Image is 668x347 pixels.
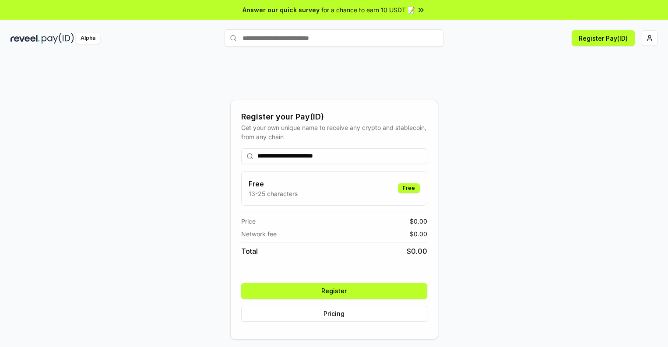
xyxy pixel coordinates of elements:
[243,5,320,14] span: Answer our quick survey
[11,33,40,44] img: reveel_dark
[249,179,298,189] h3: Free
[410,217,427,226] span: $ 0.00
[241,283,427,299] button: Register
[241,246,258,256] span: Total
[241,229,277,238] span: Network fee
[572,30,635,46] button: Register Pay(ID)
[410,229,427,238] span: $ 0.00
[241,111,427,123] div: Register your Pay(ID)
[407,246,427,256] span: $ 0.00
[241,123,427,141] div: Get your own unique name to receive any crypto and stablecoin, from any chain
[42,33,74,44] img: pay_id
[241,306,427,322] button: Pricing
[398,183,420,193] div: Free
[249,189,298,198] p: 13-25 characters
[241,217,256,226] span: Price
[321,5,415,14] span: for a chance to earn 10 USDT 📝
[76,33,100,44] div: Alpha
